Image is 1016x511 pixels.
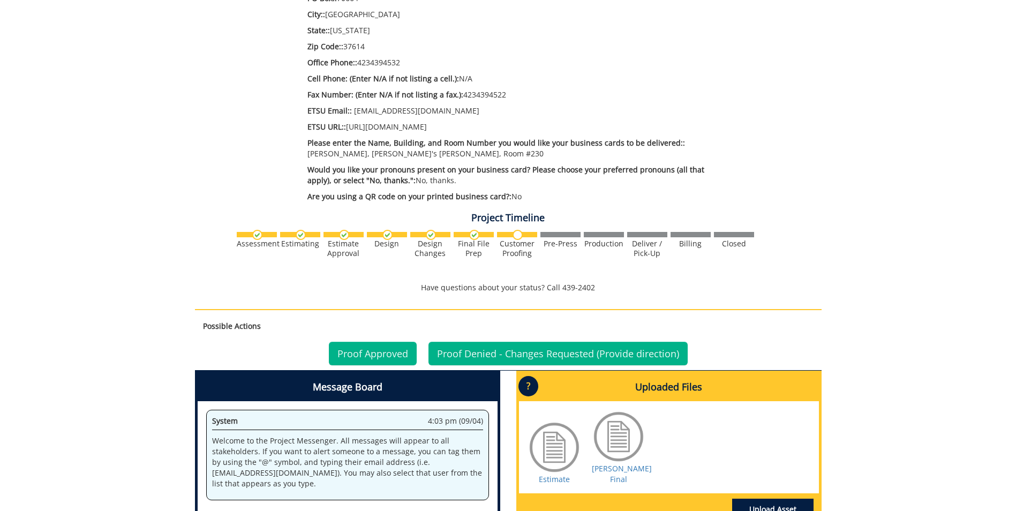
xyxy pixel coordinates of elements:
div: Customer Proofing [497,239,537,258]
div: Design Changes [410,239,450,258]
span: Please enter the Name, Building, and Room Number you would like your business cards to be deliver... [307,138,685,148]
p: ? [518,376,538,396]
h4: Uploaded Files [519,373,819,401]
p: Have questions about your status? Call 439-2402 [195,282,822,293]
strong: Possible Actions [203,321,261,331]
a: Proof Approved [329,342,417,365]
h4: Message Board [198,373,498,401]
img: checkmark [252,230,262,240]
p: No [307,191,727,202]
div: Design [367,239,407,249]
div: Estimating [280,239,320,249]
p: [US_STATE] [307,25,727,36]
span: Zip Code:: [307,41,343,51]
div: Production [584,239,624,249]
img: checkmark [426,230,436,240]
img: checkmark [382,230,393,240]
a: [PERSON_NAME] Final [592,463,652,484]
a: Estimate [539,474,570,484]
p: [PERSON_NAME], [PERSON_NAME]'s [PERSON_NAME], Room #230 [307,138,727,159]
img: checkmark [469,230,479,240]
span: Are you using a QR code on your printed business card?: [307,191,511,201]
p: [URL][DOMAIN_NAME] [307,122,727,132]
img: checkmark [296,230,306,240]
span: Office Phone:: [307,57,357,67]
span: 4:03 pm (09/04) [428,416,483,426]
a: Proof Denied - Changes Requested (Provide direction) [428,342,688,365]
div: Closed [714,239,754,249]
span: ETSU URL:: [307,122,346,132]
p: Welcome to the Project Messenger. All messages will appear to all stakeholders. If you want to al... [212,435,483,489]
span: Would you like your pronouns present on your business card? Please choose your preferred pronouns... [307,164,704,185]
img: no [513,230,523,240]
img: checkmark [339,230,349,240]
p: [GEOGRAPHIC_DATA] [307,9,727,20]
div: Billing [671,239,711,249]
p: 4234394522 [307,89,727,100]
span: State:: [307,25,330,35]
div: Deliver / Pick-Up [627,239,667,258]
span: ETSU Email:: [307,106,352,116]
p: 4234394532 [307,57,727,68]
div: Pre-Press [540,239,581,249]
p: [EMAIL_ADDRESS][DOMAIN_NAME] [307,106,727,116]
span: City:: [307,9,325,19]
div: Final File Prep [454,239,494,258]
p: No, thanks. [307,164,727,186]
span: System [212,416,238,426]
div: Assessment [237,239,277,249]
h4: Project Timeline [195,213,822,223]
span: Fax Number: (Enter N/A if not listing a fax.): [307,89,463,100]
span: Cell Phone: (Enter N/A if not listing a cell.): [307,73,459,84]
p: N/A [307,73,727,84]
p: 37614 [307,41,727,52]
div: Estimate Approval [323,239,364,258]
